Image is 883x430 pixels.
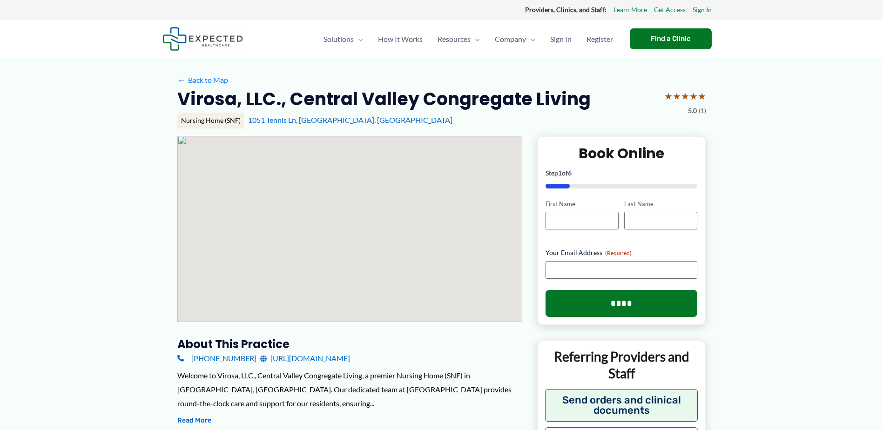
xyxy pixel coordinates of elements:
[698,87,706,105] span: ★
[699,105,706,117] span: (1)
[324,23,354,55] span: Solutions
[550,23,572,55] span: Sign In
[316,23,371,55] a: SolutionsMenu Toggle
[371,23,430,55] a: How It Works
[260,351,350,365] a: [URL][DOMAIN_NAME]
[487,23,543,55] a: CompanyMenu Toggle
[471,23,480,55] span: Menu Toggle
[545,389,698,422] button: Send orders and clinical documents
[162,27,243,51] img: Expected Healthcare Logo - side, dark font, small
[568,169,572,177] span: 6
[664,87,673,105] span: ★
[546,248,698,257] label: Your Email Address
[654,4,686,16] a: Get Access
[177,75,186,84] span: ←
[624,200,697,208] label: Last Name
[316,23,620,55] nav: Primary Site Navigation
[673,87,681,105] span: ★
[248,115,452,124] a: 1051 Tennis Ln, [GEOGRAPHIC_DATA], [GEOGRAPHIC_DATA]
[177,87,591,110] h2: Virosa, LLC., Central Valley Congregate Living
[613,4,647,16] a: Learn More
[526,23,535,55] span: Menu Toggle
[430,23,487,55] a: ResourcesMenu Toggle
[545,348,698,382] p: Referring Providers and Staff
[688,105,697,117] span: 5.0
[177,415,211,426] button: Read More
[546,200,619,208] label: First Name
[378,23,423,55] span: How It Works
[177,351,256,365] a: [PHONE_NUMBER]
[177,337,522,351] h3: About this practice
[177,113,244,128] div: Nursing Home (SNF)
[586,23,613,55] span: Register
[579,23,620,55] a: Register
[438,23,471,55] span: Resources
[681,87,689,105] span: ★
[558,169,562,177] span: 1
[177,73,228,87] a: ←Back to Map
[693,4,712,16] a: Sign In
[525,6,607,13] strong: Providers, Clinics, and Staff:
[495,23,526,55] span: Company
[546,144,698,162] h2: Book Online
[354,23,363,55] span: Menu Toggle
[177,369,522,410] div: Welcome to Virosa, LLC., Central Valley Congregate Living, a premier Nursing Home (SNF) in [GEOGR...
[543,23,579,55] a: Sign In
[546,170,698,176] p: Step of
[605,249,632,256] span: (Required)
[630,28,712,49] a: Find a Clinic
[689,87,698,105] span: ★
